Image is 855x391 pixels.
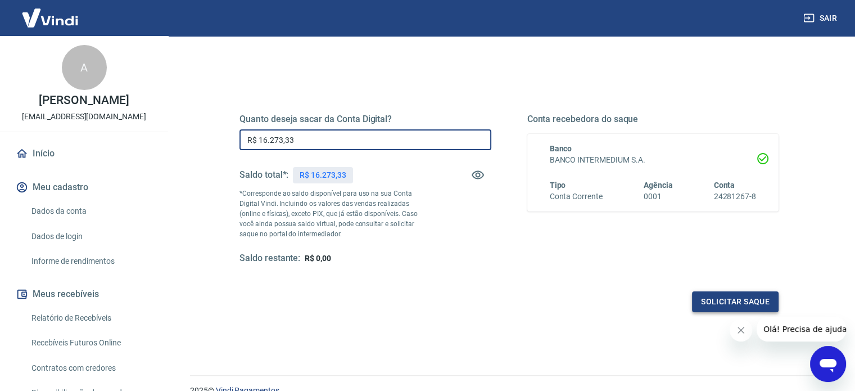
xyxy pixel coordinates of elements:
[300,169,346,181] p: R$ 16.273,33
[644,181,673,190] span: Agência
[239,169,288,181] h5: Saldo total*:
[550,181,566,190] span: Tipo
[239,114,491,125] h5: Quanto deseja sacar da Conta Digital?
[730,319,752,341] iframe: Fechar mensagem
[305,254,331,263] span: R$ 0,00
[550,191,603,203] h6: Conta Corrente
[550,154,757,166] h6: BANCO INTERMEDIUM S.A.
[692,291,779,312] button: Solicitar saque
[550,144,572,153] span: Banco
[22,111,146,123] p: [EMAIL_ADDRESS][DOMAIN_NAME]
[27,357,155,380] a: Contratos com credores
[239,188,428,239] p: *Corresponde ao saldo disponível para uso na sua Conta Digital Vindi. Incluindo os valores das ve...
[27,331,155,354] a: Recebíveis Futuros Online
[239,253,300,264] h5: Saldo restante:
[644,191,673,203] h6: 0001
[13,282,155,307] button: Meus recebíveis
[7,8,94,17] span: Olá! Precisa de ajuda?
[757,317,846,341] iframe: Mensagem da empresa
[27,225,155,248] a: Dados de login
[27,307,155,330] a: Relatório de Recebíveis
[713,181,735,190] span: Conta
[810,346,846,382] iframe: Botão para abrir a janela de mensagens
[13,1,87,35] img: Vindi
[27,250,155,273] a: Informe de rendimentos
[527,114,779,125] h5: Conta recebedora do saque
[13,141,155,166] a: Início
[27,200,155,223] a: Dados da conta
[713,191,756,203] h6: 24281267-8
[62,45,107,90] div: A
[39,95,129,106] p: [PERSON_NAME]
[13,175,155,200] button: Meu cadastro
[801,8,842,29] button: Sair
